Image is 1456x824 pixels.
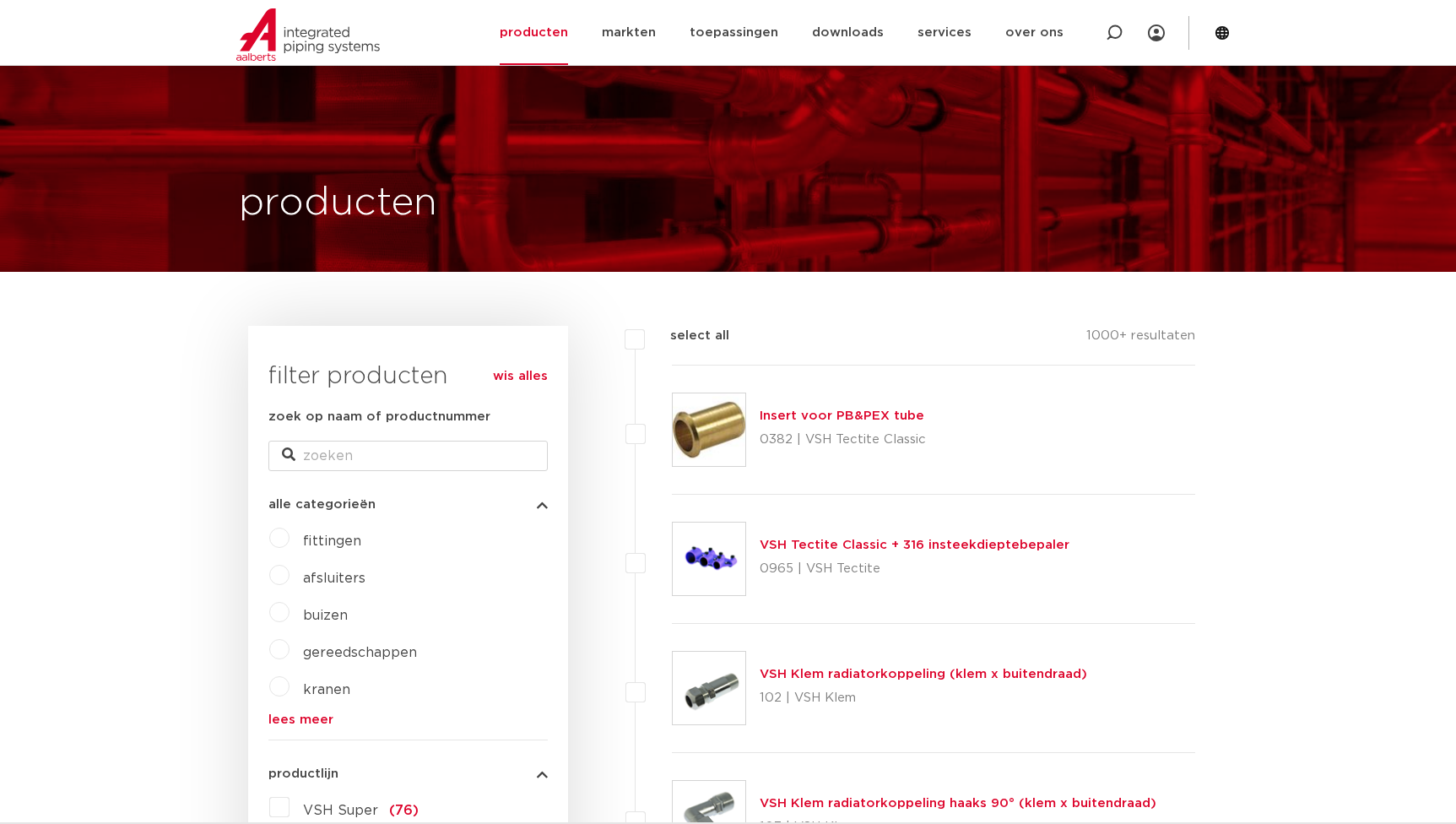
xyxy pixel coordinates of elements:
[1086,326,1195,352] p: 1000+ resultaten
[760,797,1156,810] a: VSH Klem radiatorkoppeling haaks 90° (klem x buitendraad)
[760,539,1069,551] a: VSH Tectite Classic + 316 insteekdieptebepaler
[268,360,548,393] h3: filter producten
[268,767,338,780] span: productlijn
[760,426,926,453] p: 0382 | VSH Tectite Classic
[239,176,437,230] h1: producten
[673,523,745,595] img: Thumbnail for VSH Tectite Classic + 316 insteekdieptebepaler
[303,804,378,817] span: VSH Super
[303,683,350,697] a: kranen
[760,668,1087,680] a: VSH Klem radiatorkoppeling (klem x buitendraad)
[303,609,348,622] a: buizen
[268,767,548,780] button: productlijn
[645,326,729,346] label: select all
[268,498,376,511] span: alle categorieën
[760,409,924,422] a: Insert voor PB&PEX tube
[673,393,745,466] img: Thumbnail for Insert voor PB&PEX tube
[760,556,1069,583] p: 0965 | VSH Tectite
[760,685,1087,712] p: 102 | VSH Klem
[673,652,745,724] img: Thumbnail for VSH Klem radiatorkoppeling (klem x buitendraad)
[493,366,548,387] a: wis alles
[268,498,548,511] button: alle categorieën
[303,572,365,585] a: afsluiters
[268,441,548,471] input: zoeken
[303,646,417,659] a: gereedschappen
[389,804,419,817] span: (76)
[268,407,490,427] label: zoek op naam of productnummer
[268,713,548,726] a: lees meer
[303,534,361,548] a: fittingen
